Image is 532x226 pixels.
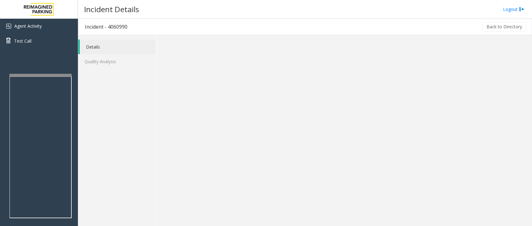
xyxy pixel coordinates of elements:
img: logout [519,6,524,12]
span: Test Call [14,38,31,44]
img: 'icon' [6,24,11,29]
button: Back to Directory [482,22,526,31]
a: Logout [503,6,524,12]
a: Details [80,40,156,54]
span: Agent Activity [14,23,42,29]
h3: Incident Details [81,2,142,17]
h3: Incident - 4060990 [79,20,134,34]
a: Quality Analysis [78,54,156,69]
